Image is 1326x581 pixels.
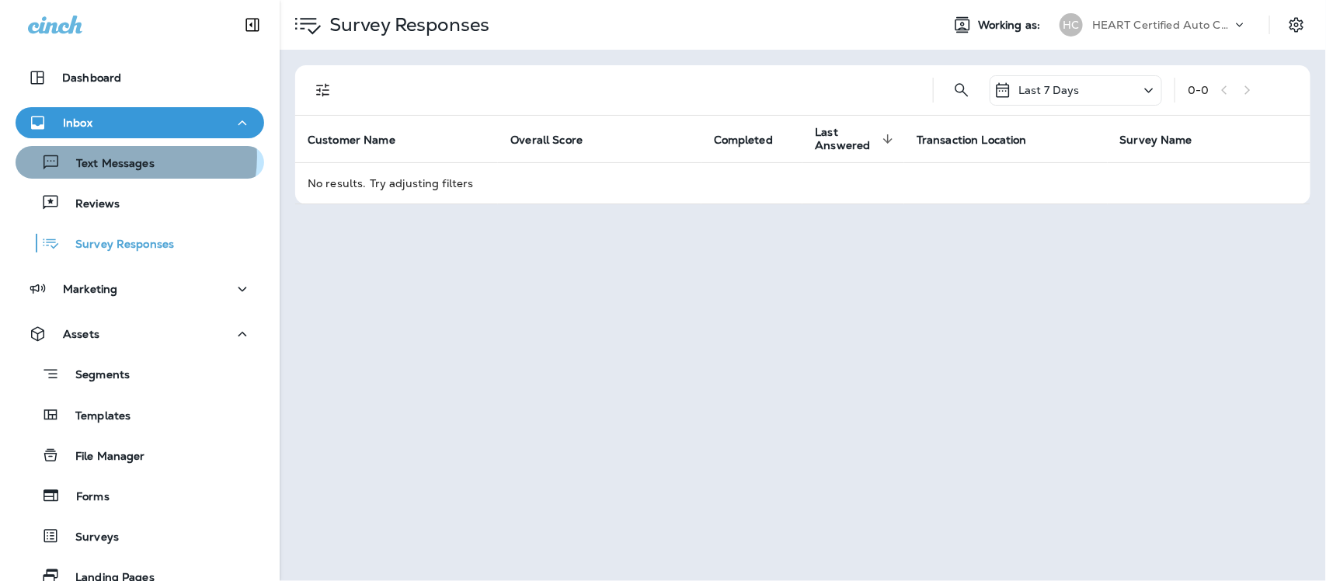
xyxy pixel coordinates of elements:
td: No results. Try adjusting filters [295,162,1310,204]
button: Marketing [16,273,264,304]
span: Completed [714,134,773,147]
span: Overall Score [510,134,583,147]
p: Templates [60,409,131,424]
div: HC [1060,13,1083,37]
span: Working as: [978,19,1044,32]
button: Segments [16,357,264,391]
button: File Manager [16,439,264,471]
p: Inbox [63,117,92,129]
button: Settings [1282,11,1310,39]
p: Survey Responses [323,13,489,37]
span: Overall Score [510,133,603,147]
button: Templates [16,398,264,431]
p: Assets [63,328,99,340]
button: Filters [308,75,339,106]
span: Customer Name [308,133,416,147]
span: Transaction Location [917,133,1047,147]
span: Survey Name [1120,134,1193,147]
span: Customer Name [308,134,395,147]
p: Surveys [60,531,119,545]
button: Search Survey Responses [946,75,977,106]
span: Transaction Location [917,134,1027,147]
button: Inbox [16,107,264,138]
p: Segments [60,368,130,384]
p: Forms [61,490,110,505]
button: Surveys [16,520,264,552]
button: Collapse Sidebar [231,9,274,40]
p: Reviews [60,197,120,212]
button: Assets [16,318,264,350]
span: Survey Name [1120,133,1213,147]
p: File Manager [60,450,145,464]
button: Dashboard [16,62,264,93]
p: HEART Certified Auto Care [1092,19,1232,31]
p: Dashboard [62,71,121,84]
p: Last 7 Days [1018,84,1080,96]
div: 0 - 0 [1188,84,1209,96]
span: Last Answered [815,126,878,152]
button: Survey Responses [16,227,264,259]
p: Marketing [63,283,117,295]
button: Forms [16,479,264,512]
button: Reviews [16,186,264,219]
span: Completed [714,133,793,147]
button: Text Messages [16,146,264,179]
p: Survey Responses [60,238,174,252]
span: Last Answered [815,126,898,152]
p: Text Messages [61,157,155,172]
